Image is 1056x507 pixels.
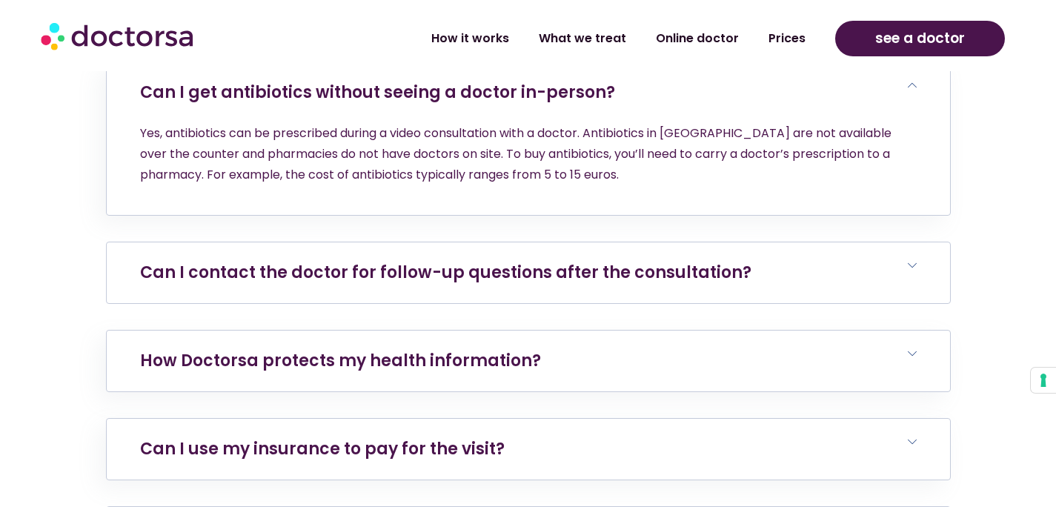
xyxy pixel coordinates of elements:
a: Prices [754,21,820,56]
span: see a doctor [875,27,965,50]
h6: How Doctorsa protects my health information? [107,331,950,391]
nav: Menu [280,21,820,56]
a: Online doctor [641,21,754,56]
a: Can I get antibiotics without seeing a doctor in-person? [140,81,615,104]
a: see a doctor [835,21,1005,56]
a: Can I use my insurance to pay for the visit? [140,437,505,460]
div: Can I get antibiotics without seeing a doctor in-person? [107,123,950,214]
p: Yes, antibiotics can be prescribed during a video consultation with a doctor. Antibiotics in [GEO... [140,123,917,185]
a: How Doctorsa protects my health information? [140,349,541,372]
a: Can I contact the doctor for follow-up questions after the consultation? [140,261,751,284]
button: Your consent preferences for tracking technologies [1031,368,1056,393]
a: What we treat [524,21,641,56]
a: How it works [416,21,524,56]
h6: Can I use my insurance to pay for the visit? [107,419,950,480]
h6: Can I contact the doctor for follow-up questions after the consultation? [107,242,950,303]
h6: Can I get antibiotics without seeing a doctor in-person? [107,62,950,123]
